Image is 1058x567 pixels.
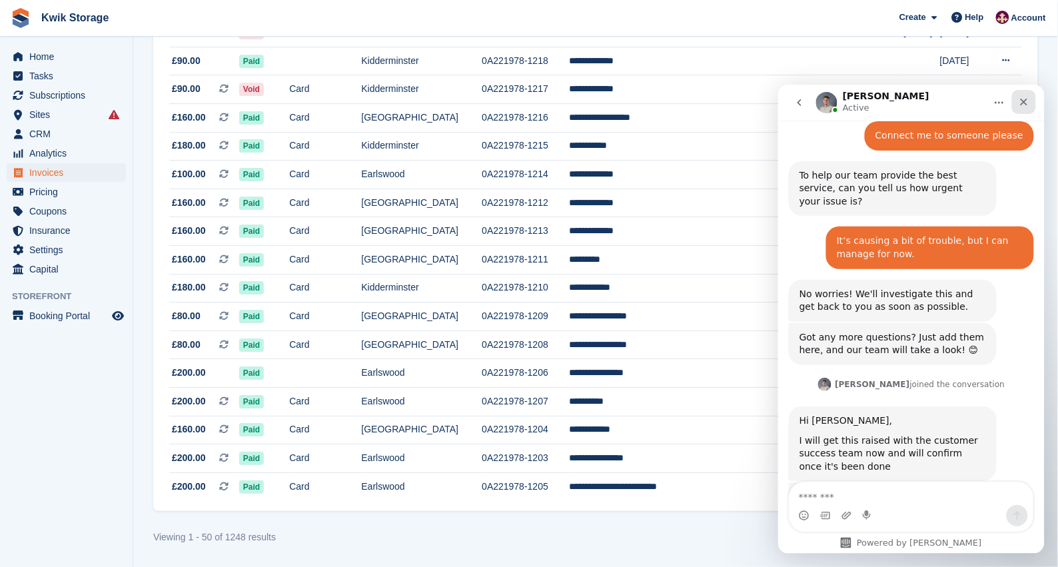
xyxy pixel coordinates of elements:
td: [DATE] [940,75,987,104]
span: Paid [239,281,264,294]
span: Account [1011,11,1046,25]
td: Card [289,416,361,444]
td: Card [289,388,361,416]
td: 0A221978-1212 [482,189,569,217]
td: 0A221978-1204 [482,416,569,444]
td: [DATE] [940,47,987,75]
td: 0A221978-1216 [482,104,569,133]
span: Paid [239,423,264,436]
span: £90.00 [172,82,201,96]
a: menu [7,202,126,221]
td: 0A221978-1218 [482,47,569,75]
td: 0A221978-1214 [482,161,569,189]
td: Card [289,189,361,217]
td: Earlswood [362,161,482,189]
a: menu [7,105,126,124]
span: Create [899,11,926,24]
span: Paid [239,55,264,68]
a: menu [7,241,126,259]
span: £200.00 [172,451,206,465]
a: menu [7,86,126,105]
td: 0A221978-1213 [482,217,569,246]
td: Card [289,104,361,133]
td: [GEOGRAPHIC_DATA] [362,246,482,275]
span: Help [965,11,984,24]
i: Smart entry sync failures have occurred [109,109,119,120]
span: Invoices [29,163,109,182]
a: menu [7,306,126,325]
td: 0A221978-1211 [482,246,569,275]
td: 0A221978-1206 [482,359,569,388]
td: Card [289,161,361,189]
img: stora-icon-8386f47178a22dfd0bd8f6a31ec36ba5ce8667c1dd55bd0f319d3a0aa187defe.svg [11,8,31,28]
div: Viewing 1 - 50 of 1248 results [153,530,276,544]
a: menu [7,47,126,66]
td: 0A221978-1203 [482,444,569,473]
span: £160.00 [172,422,206,436]
a: Preview store [110,308,126,324]
span: £160.00 [172,224,206,238]
td: Card [289,217,361,246]
td: Card [289,132,361,161]
span: £90.00 [172,54,201,68]
img: ellie tragonette [996,11,1009,24]
a: menu [7,125,126,143]
span: Storefront [12,290,133,303]
span: Tasks [29,67,109,85]
a: menu [7,144,126,163]
span: Insurance [29,221,109,240]
span: £200.00 [172,480,206,494]
span: Paid [239,310,264,323]
iframe: Intercom live chat [778,85,1045,554]
td: Card [289,302,361,331]
span: £180.00 [172,281,206,294]
a: Kwik Storage [36,7,114,29]
a: menu [7,260,126,279]
td: Earlswood [362,359,482,388]
span: Paid [239,139,264,153]
td: Kidderminster [362,75,482,104]
span: £160.00 [172,196,206,210]
td: Earlswood [362,472,482,500]
span: Paid [239,197,264,210]
span: Sites [29,105,109,124]
span: CRM [29,125,109,143]
span: Paid [239,366,264,380]
span: Pricing [29,183,109,201]
td: [GEOGRAPHIC_DATA] [362,217,482,246]
td: 0A221978-1215 [482,132,569,161]
td: [GEOGRAPHIC_DATA] [362,302,482,331]
span: £200.00 [172,366,206,380]
span: Coupons [29,202,109,221]
td: 0A221978-1207 [482,388,569,416]
td: Kidderminster [362,132,482,161]
td: [DATE] [903,75,940,104]
a: menu [7,183,126,201]
td: [GEOGRAPHIC_DATA] [362,189,482,217]
td: Card [289,274,361,302]
span: Paid [239,395,264,408]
